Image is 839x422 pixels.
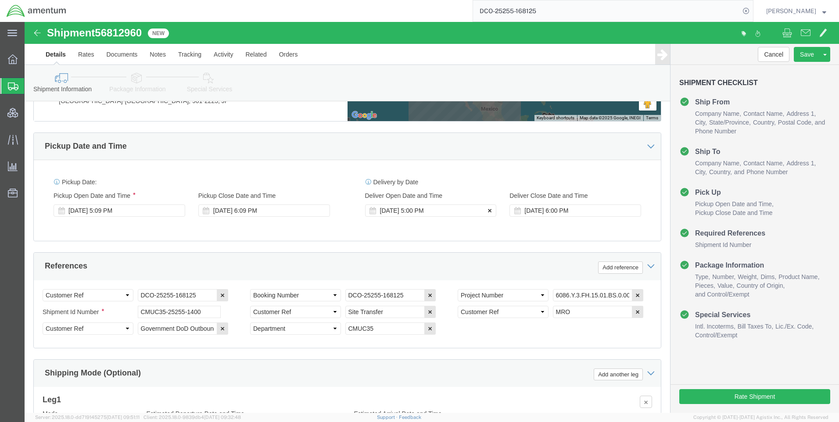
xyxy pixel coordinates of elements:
a: Feedback [399,415,421,420]
span: Server: 2025.18.0-dd719145275 [35,415,140,420]
a: Support [377,415,399,420]
button: [PERSON_NAME] [766,6,827,16]
input: Search for shipment number, reference number [473,0,740,21]
span: [DATE] 09:32:48 [204,415,241,420]
span: [DATE] 09:51:11 [107,415,140,420]
span: Ray Cheatteam [766,6,816,16]
span: Client: 2025.18.0-9839db4 [143,415,241,420]
iframe: FS Legacy Container [25,22,839,413]
img: logo [6,4,67,18]
span: Copyright © [DATE]-[DATE] Agistix Inc., All Rights Reserved [693,414,828,421]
